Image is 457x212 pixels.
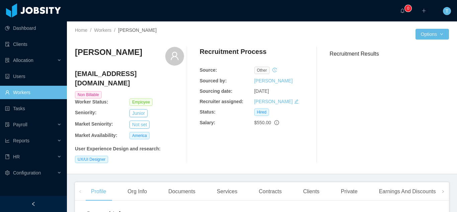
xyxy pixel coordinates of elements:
b: Seniority: [75,110,97,115]
div: Contracts [253,182,287,201]
i: icon: bell [400,8,405,13]
span: T [446,7,449,15]
span: / [114,27,115,33]
i: icon: line-chart [5,138,10,143]
i: icon: setting [5,170,10,175]
h4: Recruitment Process [200,47,267,56]
a: Home [75,27,87,33]
h3: [PERSON_NAME] [75,47,142,58]
b: Status: [200,109,215,115]
span: info-circle [274,120,279,125]
span: America [129,132,150,139]
span: UX/UI Designer [75,156,108,163]
b: Sourcing date: [200,88,233,94]
i: icon: solution [5,58,10,63]
a: icon: userWorkers [5,86,62,99]
a: icon: pie-chartDashboard [5,21,62,35]
span: $550.00 [254,120,271,125]
div: Earnings And Discounts [374,182,441,201]
span: [PERSON_NAME] [118,27,157,33]
i: icon: book [5,154,10,159]
span: Reports [13,138,29,143]
a: [PERSON_NAME] [254,99,293,104]
i: icon: edit [294,99,299,104]
b: Sourced by: [200,78,227,83]
i: icon: file-protect [5,122,10,127]
a: icon: auditClients [5,38,62,51]
h3: Recruitment Results [330,50,449,58]
b: Worker Status: [75,99,108,104]
span: Configuration [13,170,41,175]
button: Junior [129,109,148,117]
span: [DATE] [254,88,269,94]
div: Documents [163,182,201,201]
b: Recruiter assigned: [200,99,244,104]
div: Private [336,182,363,201]
i: icon: left [79,190,82,193]
span: Payroll [13,122,27,127]
span: Employee [129,98,153,106]
i: icon: user [170,51,179,61]
button: Optionsicon: down [416,29,449,40]
span: Hired [254,109,269,116]
b: Salary: [200,120,215,125]
b: Market Seniority: [75,121,113,127]
div: Profile [86,182,111,201]
b: Source: [200,67,217,73]
b: Market Availability: [75,133,117,138]
a: icon: profileTasks [5,102,62,115]
a: Workers [94,27,111,33]
span: / [90,27,91,33]
span: HR [13,154,20,159]
h4: [EMAIL_ADDRESS][DOMAIN_NAME] [75,69,184,88]
div: Clients [298,182,325,201]
i: icon: history [272,68,277,72]
div: Services [211,182,243,201]
i: icon: right [441,190,445,193]
span: Allocation [13,58,33,63]
a: [PERSON_NAME] [254,78,293,83]
button: Not set [129,121,150,129]
b: User Experience Design and research : [75,146,161,151]
i: icon: plus [422,8,426,13]
span: Non Billable [75,91,102,98]
div: Org Info [122,182,152,201]
span: other [254,67,270,74]
a: icon: robotUsers [5,70,62,83]
sup: 0 [405,5,412,12]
